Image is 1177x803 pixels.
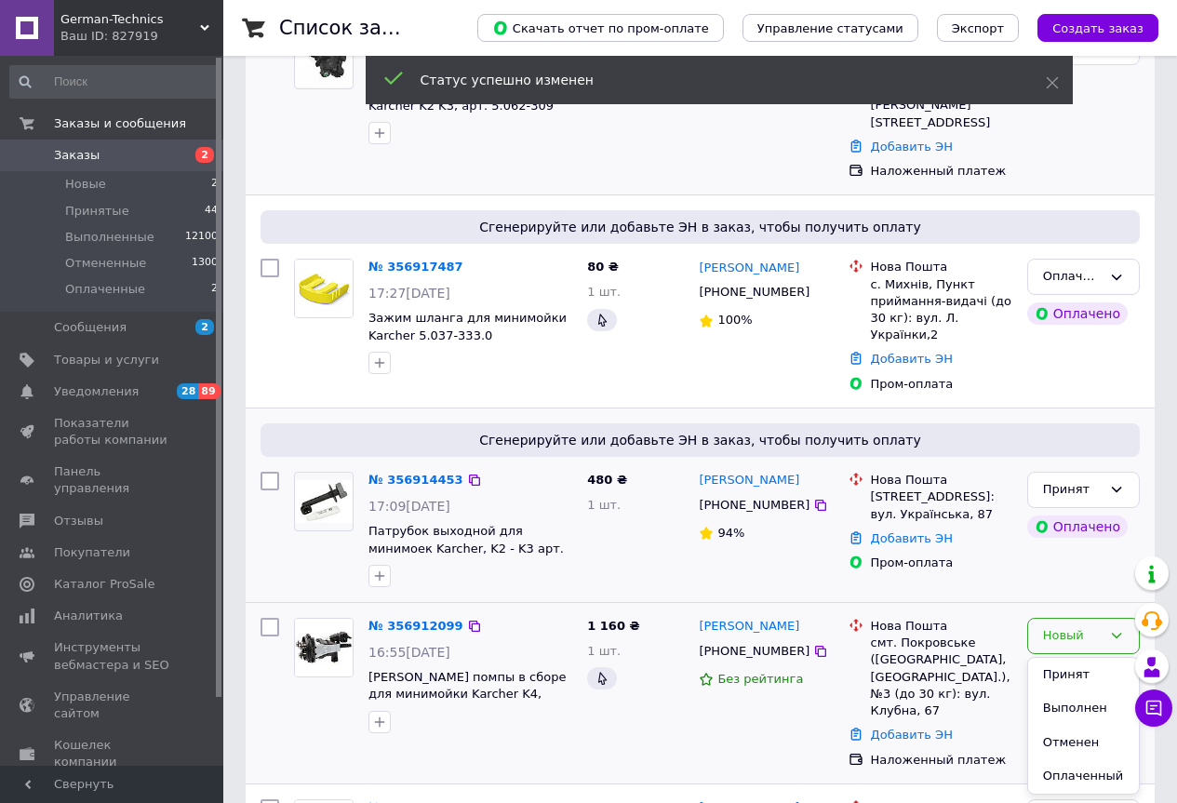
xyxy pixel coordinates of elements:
div: Оплачено [1027,515,1128,538]
a: Зажим шланга для минимойки Karcher 5.037-333.0 [368,311,567,342]
div: Принят [1043,480,1102,500]
div: Оплаченный [1043,267,1102,287]
span: German-Technics [60,11,200,28]
a: Корпус помпы для минимойки Karcher K2 K3, арт. 5.062-309 [368,81,563,113]
a: [PERSON_NAME] [699,472,799,489]
span: 80 ₴ [587,260,619,274]
a: № 356917487 [368,260,463,274]
div: [PHONE_NUMBER] [695,280,813,304]
span: 28 [177,383,198,399]
img: Фото товару [295,260,353,317]
span: Каталог ProSale [54,576,154,593]
button: Чат с покупателем [1135,689,1172,727]
div: [PHONE_NUMBER] [695,493,813,517]
div: с. Михнів, Пункт приймання-видачі (до 30 кг): вул. Л. Українки,2 [871,276,1012,344]
div: [PHONE_NUMBER] [695,639,813,663]
span: 1 160 ₴ [587,619,639,633]
li: Выполнен [1028,691,1139,726]
span: Экспорт [952,21,1004,35]
a: Создать заказ [1019,20,1158,34]
span: Сообщения [54,319,127,336]
div: [STREET_ADDRESS]: вул. Українська, 87 [871,488,1012,522]
span: Покупатели [54,544,130,561]
a: [PERSON_NAME] [699,260,799,277]
input: Поиск [9,65,220,99]
span: 2 [211,176,218,193]
a: № 356912099 [368,619,463,633]
div: Оплачено [1027,302,1128,325]
span: Заказы [54,147,100,164]
span: Создать заказ [1052,21,1144,35]
div: Нова Пошта [871,618,1012,635]
img: Фото товару [295,32,353,86]
span: Уведомления [54,383,139,400]
span: 89 [198,383,220,399]
span: Сгенерируйте или добавьте ЭН в заказ, чтобы получить оплату [268,431,1132,449]
a: № 356914453 [368,473,463,487]
a: Добавить ЭН [871,728,953,742]
a: Фото товару [294,30,354,89]
li: Отменен [1028,726,1139,760]
span: Выполненные [65,229,154,246]
span: 44 [205,203,218,220]
span: 12100 [185,229,218,246]
span: Товары и услуги [54,352,159,368]
div: Нова Пошта [871,259,1012,275]
span: Отзывы [54,513,103,529]
span: Оплаченные [65,281,145,298]
span: Новые [65,176,106,193]
li: Оплаченный [1028,759,1139,794]
div: Нова Пошта [871,472,1012,488]
span: Отмененные [65,255,146,272]
span: 2 [195,319,214,335]
div: Ваш ID: 827919 [60,28,223,45]
div: смт. Покровське ([GEOGRAPHIC_DATA], [GEOGRAPHIC_DATA].), №3 (до 30 кг): вул. Клубна, 67 [871,635,1012,719]
span: 480 ₴ [587,473,627,487]
span: 17:09[DATE] [368,499,450,514]
span: 2 [195,147,214,163]
span: Управление сайтом [54,689,172,722]
span: Показатели работы компании [54,415,172,448]
a: Фото товару [294,618,354,677]
li: Принят [1028,658,1139,692]
img: Фото товару [295,480,353,523]
div: Пром-оплата [871,376,1012,393]
a: Добавить ЭН [871,352,953,366]
span: 1 шт. [587,498,621,512]
a: Патрубок выходной для минимоек Karcher, K2 - K3 арт. 5.064-110 [368,524,564,572]
a: Фото товару [294,259,354,318]
span: Панель управления [54,463,172,497]
button: Скачать отчет по пром-оплате [477,14,724,42]
span: Без рейтинга [717,672,803,686]
button: Экспорт [937,14,1019,42]
span: 16:55[DATE] [368,645,450,660]
div: Новый [1043,626,1102,646]
span: 100% [717,313,752,327]
img: Фото товару [295,619,353,676]
span: 94% [717,526,744,540]
button: Управление статусами [742,14,918,42]
span: Принятые [65,203,129,220]
div: Пром-оплата [871,555,1012,571]
a: [PERSON_NAME] [699,618,799,636]
span: Аналитика [54,608,123,624]
a: Добавить ЭН [871,531,953,545]
span: Управление статусами [757,21,903,35]
span: Сгенерируйте или добавьте ЭН в заказ, чтобы получить оплату [268,218,1132,236]
span: 1300 [192,255,218,272]
a: Добавить ЭН [871,140,953,154]
span: 2 [211,281,218,298]
a: [PERSON_NAME] помпы в сборе для минимойки Karcher K4, KHD4, K 4 Promo [368,670,566,718]
span: 1 шт. [587,285,621,299]
div: Наложенный платеж [871,752,1012,769]
span: 17:27[DATE] [368,286,450,301]
div: Наложенный платеж [871,163,1012,180]
div: Статус успешно изменен [421,71,999,89]
span: Инструменты вебмастера и SEO [54,639,172,673]
a: Фото товару [294,472,354,531]
button: Создать заказ [1037,14,1158,42]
